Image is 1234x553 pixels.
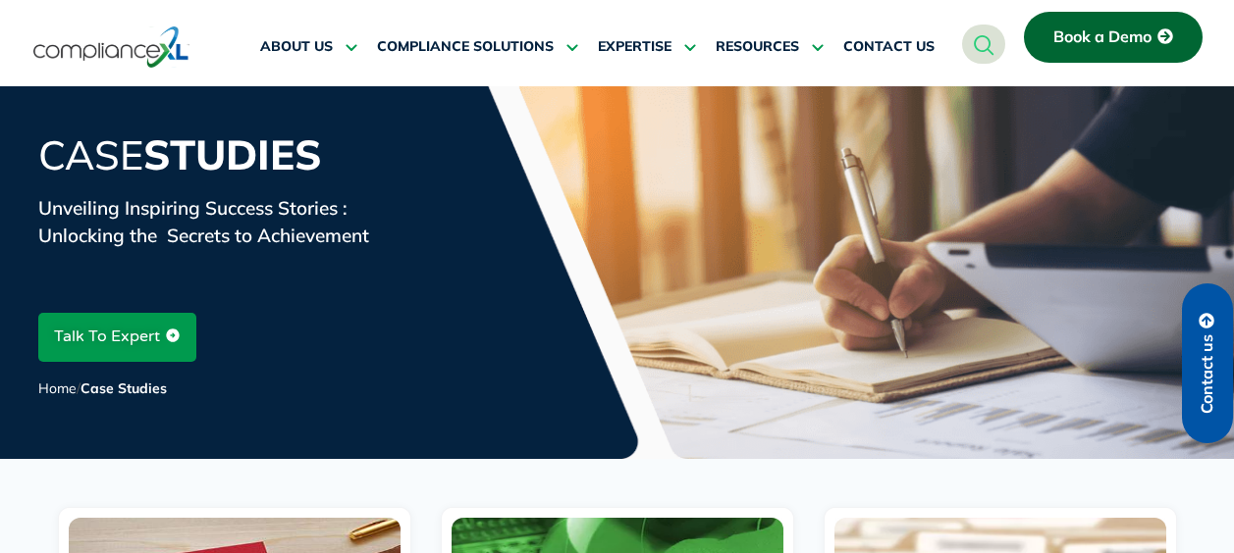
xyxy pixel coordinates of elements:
[598,24,696,71] a: EXPERTISE
[38,130,1197,179] h1: Case
[716,38,799,56] span: RESOURCES
[962,25,1005,64] a: navsearch-button
[143,128,322,180] strong: STUDIES
[1053,28,1152,46] span: Book a Demo
[80,379,167,397] span: Case Studies
[843,38,935,56] span: CONTACT US
[38,379,167,397] span: /
[38,313,196,362] a: Talk To Expert
[716,24,824,71] a: RESOURCES
[54,318,160,357] span: Talk To Expert
[33,25,189,70] img: logo-one.svg
[1024,12,1203,63] a: Book a Demo
[260,38,333,56] span: ABOUT US
[598,38,671,56] span: EXPERTISE
[260,24,357,71] a: ABOUT US
[377,24,578,71] a: COMPLIANCE SOLUTIONS
[1182,283,1233,443] a: Contact us
[38,379,77,397] a: Home
[843,24,935,71] a: CONTACT US
[377,38,554,56] span: COMPLIANCE SOLUTIONS
[1199,334,1216,414] span: Contact us
[38,194,1197,249] div: Unveiling Inspiring Success Stories : Unlocking the Secrets to Achievement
